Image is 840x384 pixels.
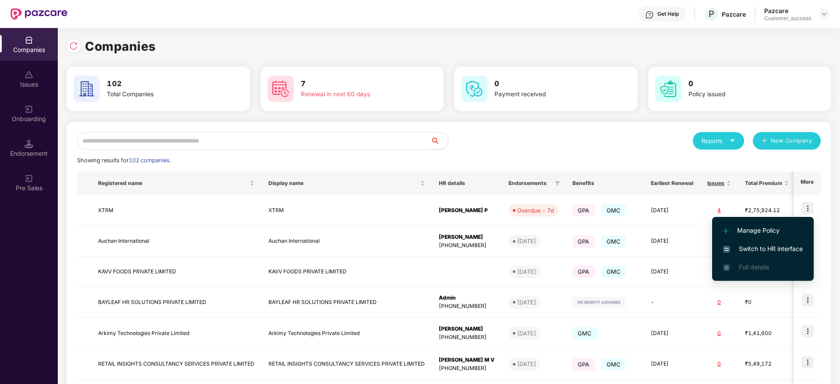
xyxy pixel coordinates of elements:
[261,257,432,287] td: KAVV FOODS PRIVATE LIMITED
[25,140,33,148] img: svg+xml;base64,PHN2ZyB3aWR0aD0iMTQuNSIgaGVpZ2h0PSIxNC41IiB2aWV3Qm94PSIwIDAgMTYgMTYiIGZpbGw9Im5vbm...
[517,237,536,245] div: [DATE]
[723,264,730,271] img: svg+xml;base64,PHN2ZyB4bWxucz0iaHR0cDovL3d3dy53My5vcmcvMjAwMC9zdmciIHdpZHRoPSIxNi4zNjMiIGhlaWdodD...
[745,329,789,338] div: ₹1,41,600
[688,90,799,99] div: Policy issued
[25,36,33,45] img: svg+xml;base64,PHN2ZyBpZD0iQ29tcGFuaWVzIiB4bWxucz0iaHR0cDovL3d3dy53My5vcmcvMjAwMC9zdmciIHdpZHRoPS...
[565,171,644,195] th: Benefits
[572,235,595,248] span: GPA
[91,349,261,380] td: RETAIL INSIGHTS CONSULTANCY SERVICES PRIVATE LIMITED
[601,265,626,278] span: GMC
[794,171,821,195] th: More
[494,90,605,99] div: Payment received
[517,206,554,215] div: Overdue - 7d
[439,233,494,241] div: [PERSON_NAME]
[821,10,828,17] img: svg+xml;base64,PHN2ZyBpZD0iRHJvcGRvd24tMzJ4MzIiIHhtbG5zPSJodHRwOi8vd3d3LnczLm9yZy8yMDAwL3N2ZyIgd2...
[745,298,789,307] div: ₹0
[644,349,700,380] td: [DATE]
[655,76,681,102] img: svg+xml;base64,PHN2ZyB4bWxucz0iaHR0cDovL3d3dy53My5vcmcvMjAwMC9zdmciIHdpZHRoPSI2MCIgaGVpZ2h0PSI2MC...
[723,228,728,234] img: svg+xml;base64,PHN2ZyB4bWxucz0iaHR0cDovL3d3dy53My5vcmcvMjAwMC9zdmciIHdpZHRoPSIxMi4yMDEiIGhlaWdodD...
[439,302,494,311] div: [PHONE_NUMBER]
[771,136,812,145] span: New Company
[707,206,731,215] div: 4
[572,204,595,216] span: GPA
[11,8,67,20] img: New Pazcare Logo
[25,70,33,79] img: svg+xml;base64,PHN2ZyBpZD0iSXNzdWVzX2Rpc2FibGVkIiB4bWxucz0iaHR0cDovL3d3dy53My5vcmcvMjAwMC9zdmciIH...
[707,298,731,307] div: 0
[555,181,560,186] span: filter
[645,10,654,19] img: svg+xml;base64,PHN2ZyBpZD0iSGVscC0zMngzMiIgeG1sbnM9Imh0dHA6Ly93d3cudzMub3JnLzIwMDAvc3ZnIiB3aWR0aD...
[268,180,418,187] span: Display name
[517,360,536,368] div: [DATE]
[707,180,724,187] span: Issues
[432,171,501,195] th: HR details
[91,226,261,257] td: Auchan International
[553,178,562,189] span: filter
[261,287,432,318] td: BAYLEAF HR SOLUTIONS PRIVATE LIMITED
[430,132,448,150] button: search
[91,195,261,226] td: XTRM
[644,287,700,318] td: -
[601,235,626,248] span: GMC
[261,171,432,195] th: Display name
[707,237,731,245] div: 0
[745,360,789,368] div: ₹5,49,172
[430,137,448,144] span: search
[739,263,769,271] span: Full details
[722,10,746,18] div: Pazcare
[572,265,595,278] span: GPA
[745,206,789,215] div: ₹2,75,924.12
[517,267,536,276] div: [DATE]
[762,138,767,145] span: plus
[644,171,700,195] th: Earliest Renewal
[461,76,487,102] img: svg+xml;base64,PHN2ZyB4bWxucz0iaHR0cDovL3d3dy53My5vcmcvMjAwMC9zdmciIHdpZHRoPSI2MCIgaGVpZ2h0PSI2MC...
[91,318,261,349] td: Arkimy Technologies Private Limited
[439,325,494,333] div: [PERSON_NAME]
[261,226,432,257] td: Auchan International
[517,329,536,338] div: [DATE]
[25,105,33,114] img: svg+xml;base64,PHN2ZyB3aWR0aD0iMjAiIGhlaWdodD0iMjAiIHZpZXdCb3g9IjAgMCAyMCAyMCIgZmlsbD0ibm9uZSIgeG...
[738,171,796,195] th: Total Premium
[572,358,595,370] span: GPA
[723,246,730,253] img: svg+xml;base64,PHN2ZyB4bWxucz0iaHR0cDovL3d3dy53My5vcmcvMjAwMC9zdmciIHdpZHRoPSIxNiIgaGVpZ2h0PSIxNi...
[688,78,799,90] h3: 0
[601,358,626,370] span: GMC
[601,204,626,216] span: GMC
[268,76,294,102] img: svg+xml;base64,PHN2ZyB4bWxucz0iaHR0cDovL3d3dy53My5vcmcvMjAwMC9zdmciIHdpZHRoPSI2MCIgaGVpZ2h0PSI2MC...
[85,37,156,56] h1: Companies
[439,356,494,364] div: [PERSON_NAME] M V
[764,15,811,22] div: Customer_success
[709,9,714,19] span: P
[572,327,597,339] span: GMC
[439,241,494,250] div: [PHONE_NUMBER]
[723,244,803,254] span: Switch to HR interface
[74,76,100,102] img: svg+xml;base64,PHN2ZyB4bWxucz0iaHR0cDovL3d3dy53My5vcmcvMjAwMC9zdmciIHdpZHRoPSI2MCIgaGVpZ2h0PSI2MC...
[745,180,782,187] span: Total Premium
[644,257,700,287] td: [DATE]
[764,7,811,15] div: Pazcare
[702,136,735,145] div: Reports
[657,10,679,17] div: Get Help
[730,138,735,143] span: caret-down
[707,268,731,276] div: 0
[91,287,261,318] td: BAYLEAF HR SOLUTIONS PRIVATE LIMITED
[517,298,536,307] div: [DATE]
[707,329,731,338] div: 0
[439,294,494,302] div: Admin
[644,318,700,349] td: [DATE]
[261,195,432,226] td: XTRM
[801,356,814,368] img: icon
[572,297,626,307] img: svg+xml;base64,PHN2ZyB4bWxucz0iaHR0cDovL3d3dy53My5vcmcvMjAwMC9zdmciIHdpZHRoPSIxMjIiIGhlaWdodD0iMj...
[644,226,700,257] td: [DATE]
[439,364,494,373] div: [PHONE_NUMBER]
[91,171,261,195] th: Registered name
[301,90,411,99] div: Renewal in next 60 days
[494,78,605,90] h3: 0
[801,325,814,337] img: icon
[25,174,33,183] img: svg+xml;base64,PHN2ZyB3aWR0aD0iMjAiIGhlaWdodD0iMjAiIHZpZXdCb3g9IjAgMCAyMCAyMCIgZmlsbD0ibm9uZSIgeG...
[707,360,731,368] div: 0
[69,42,78,50] img: svg+xml;base64,PHN2ZyBpZD0iUmVsb2FkLTMyeDMyIiB4bWxucz0iaHR0cDovL3d3dy53My5vcmcvMjAwMC9zdmciIHdpZH...
[723,226,803,235] span: Manage Policy
[801,294,814,306] img: icon
[801,202,814,214] img: icon
[301,78,411,90] h3: 7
